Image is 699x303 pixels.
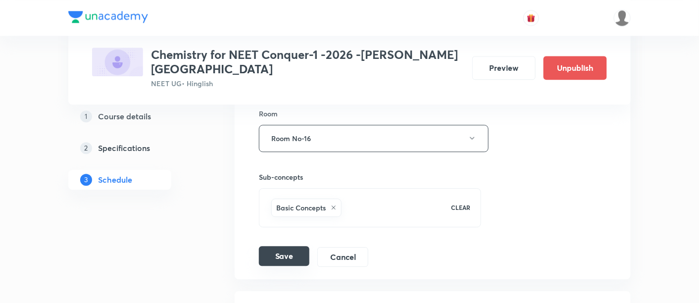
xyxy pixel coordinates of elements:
[98,142,150,154] h5: Specifications
[151,78,464,89] p: NEET UG • Hinglish
[151,48,464,76] h3: Chemistry for NEET Conquer-1 -2026 -[PERSON_NAME][GEOGRAPHIC_DATA]
[80,174,92,186] p: 3
[259,125,489,152] button: Room No-16
[472,56,536,80] button: Preview
[614,9,631,26] img: Mustafa kamal
[259,246,309,266] button: Save
[527,13,536,22] img: avatar
[92,48,143,76] img: 389ED0E1-2DB4-4DBF-96A3-598F7366872B_plus.png
[80,110,92,122] p: 1
[259,108,278,119] h6: Room
[68,138,203,158] a: 2Specifications
[523,10,539,26] button: avatar
[68,106,203,126] a: 1Course details
[80,142,92,154] p: 2
[317,247,368,267] button: Cancel
[98,174,132,186] h5: Schedule
[68,11,148,25] a: Company Logo
[98,110,151,122] h5: Course details
[451,203,471,212] p: CLEAR
[259,172,481,182] h6: Sub-concepts
[544,56,607,80] button: Unpublish
[276,202,326,213] h6: Basic Concepts
[68,11,148,23] img: Company Logo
